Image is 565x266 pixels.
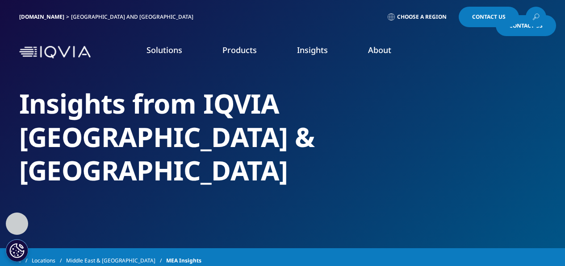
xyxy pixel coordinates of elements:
[368,45,391,55] a: About
[19,46,91,59] img: IQVIA Healthcare Information Technology and Pharma Clinical Research Company
[94,31,546,73] nav: Primary
[222,45,257,55] a: Products
[146,45,182,55] a: Solutions
[297,45,328,55] a: Insights
[19,87,546,187] h2: Insights from IQVIA [GEOGRAPHIC_DATA] & [GEOGRAPHIC_DATA]
[19,13,64,20] a: [DOMAIN_NAME]
[459,7,519,27] a: Contact Us
[397,13,447,20] span: Choose a Region
[6,239,28,262] button: Cookie Settings
[71,13,197,20] div: [GEOGRAPHIC_DATA] and [GEOGRAPHIC_DATA]
[472,14,506,20] span: Contact Us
